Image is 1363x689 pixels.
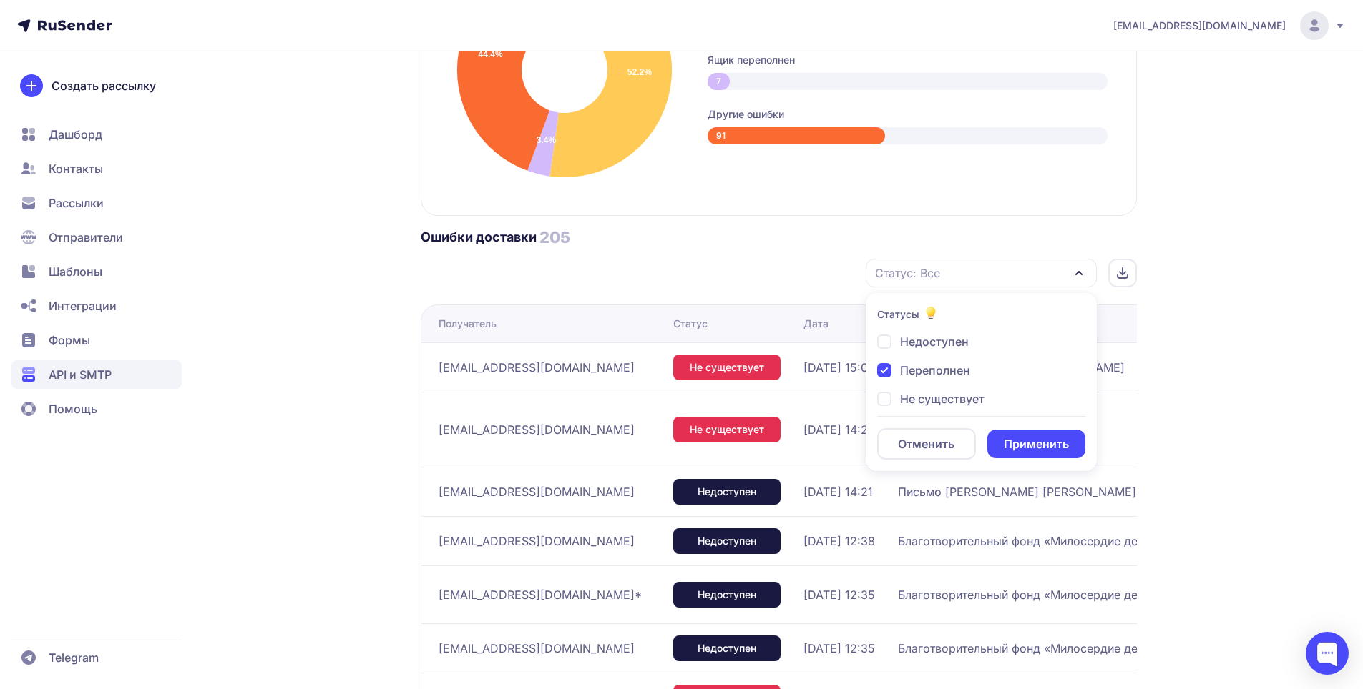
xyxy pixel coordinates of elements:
[690,360,764,375] span: Не существует
[439,359,635,376] span: [EMAIL_ADDRESS][DOMAIN_NAME]
[439,483,635,500] span: [EMAIL_ADDRESS][DOMAIN_NAME]
[49,160,103,177] span: Контакты
[877,428,977,460] button: Отменить
[900,362,970,379] span: Переполнен
[708,127,885,144] div: 91
[52,77,156,94] span: Создать рассылку
[898,483,1136,500] span: Письмо [PERSON_NAME] [PERSON_NAME]
[987,430,1085,458] button: Применить
[898,586,1256,603] span: Благотворительный фонд «Милосердие детям» / Отчет об использовании благотворительного пожертвования
[698,534,756,548] span: Недоступен
[439,532,635,550] span: [EMAIL_ADDRESS][DOMAIN_NAME]
[698,588,756,602] span: Недоступен
[698,485,756,499] span: Недоступен
[421,229,537,246] h2: Ошибки доставки
[49,400,97,417] span: Помощь
[803,586,875,603] span: [DATE] 12:35
[49,194,104,212] span: Рассылки
[900,390,985,407] span: Не существует
[49,297,117,314] span: Интеграции
[803,640,875,657] span: [DATE] 12:35
[803,532,875,550] span: [DATE] 12:38
[49,229,123,246] span: Отправители
[875,264,940,282] span: Статус: Все
[803,421,874,438] span: [DATE] 14:27
[708,53,1108,67] div: Ящик переполнен
[698,641,756,655] span: Недоступен
[49,126,102,143] span: Дашборд
[877,307,919,322] h4: Статусы
[898,532,1256,550] span: Благотворительный фонд «Милосердие детям» / Отчет об использовании благотворительного пожертвования
[11,643,182,672] a: Telegram
[1113,19,1286,33] span: [EMAIL_ADDRESS][DOMAIN_NAME]
[439,640,635,657] span: [EMAIL_ADDRESS][DOMAIN_NAME]
[898,640,1256,657] span: Благотворительный фонд «Милосердие детям» / Отчет об использовании благотворительного пожертвования
[803,359,873,376] span: [DATE] 15:01
[803,483,873,500] span: [DATE] 14:21
[708,73,730,90] div: 7
[539,227,570,247] h3: 205
[900,333,969,350] span: Недоступен
[49,366,112,383] span: API и SMTP
[439,586,642,603] span: [EMAIL_ADDRESS][DOMAIN_NAME]*
[708,107,1108,122] div: Другие ошибки
[439,421,635,438] span: [EMAIL_ADDRESS][DOMAIN_NAME]
[690,422,764,437] span: Не существует
[673,317,708,331] div: Статус
[49,649,99,666] span: Telegram
[439,317,497,331] div: Получатель
[803,317,829,331] div: Дата
[49,263,102,280] span: Шаблоны
[49,332,90,349] span: Формы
